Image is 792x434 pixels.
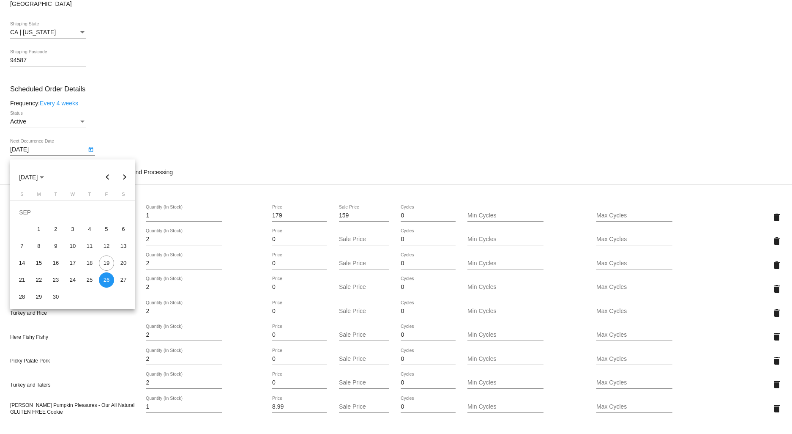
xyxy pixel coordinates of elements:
div: 10 [65,239,80,254]
td: September 28, 2025 [14,288,30,305]
td: September 22, 2025 [30,272,47,288]
div: 24 [65,272,80,288]
td: September 5, 2025 [98,221,115,238]
td: September 4, 2025 [81,221,98,238]
div: 6 [116,222,131,237]
td: September 2, 2025 [47,221,64,238]
div: 8 [31,239,46,254]
div: 4 [82,222,97,237]
td: September 9, 2025 [47,238,64,255]
div: 11 [82,239,97,254]
div: 20 [116,255,131,271]
td: September 20, 2025 [115,255,132,272]
td: September 30, 2025 [47,288,64,305]
div: 16 [48,255,63,271]
td: September 17, 2025 [64,255,81,272]
td: September 29, 2025 [30,288,47,305]
td: September 21, 2025 [14,272,30,288]
div: 7 [14,239,30,254]
div: 27 [116,272,131,288]
div: 21 [14,272,30,288]
div: 15 [31,255,46,271]
th: Tuesday [47,192,64,200]
button: Previous month [99,169,116,186]
div: 14 [14,255,30,271]
th: Friday [98,192,115,200]
td: September 12, 2025 [98,238,115,255]
td: September 19, 2025 [98,255,115,272]
span: [DATE] [19,174,44,181]
th: Thursday [81,192,98,200]
td: September 25, 2025 [81,272,98,288]
td: September 1, 2025 [30,221,47,238]
td: September 13, 2025 [115,238,132,255]
td: September 14, 2025 [14,255,30,272]
div: 2 [48,222,63,237]
td: September 11, 2025 [81,238,98,255]
th: Sunday [14,192,30,200]
button: Choose month and year [12,169,51,186]
td: September 7, 2025 [14,238,30,255]
td: September 10, 2025 [64,238,81,255]
td: SEP [14,204,132,221]
td: September 6, 2025 [115,221,132,238]
div: 23 [48,272,63,288]
td: September 18, 2025 [81,255,98,272]
div: 3 [65,222,80,237]
div: 19 [99,255,114,271]
td: September 3, 2025 [64,221,81,238]
td: September 26, 2025 [98,272,115,288]
div: 5 [99,222,114,237]
td: September 8, 2025 [30,238,47,255]
th: Wednesday [64,192,81,200]
td: September 27, 2025 [115,272,132,288]
div: 13 [116,239,131,254]
th: Saturday [115,192,132,200]
div: 29 [31,289,46,305]
div: 28 [14,289,30,305]
div: 9 [48,239,63,254]
td: September 16, 2025 [47,255,64,272]
div: 12 [99,239,114,254]
td: September 15, 2025 [30,255,47,272]
th: Monday [30,192,47,200]
div: 30 [48,289,63,305]
div: 18 [82,255,97,271]
div: 22 [31,272,46,288]
div: 17 [65,255,80,271]
div: 1 [31,222,46,237]
td: September 23, 2025 [47,272,64,288]
button: Next month [116,169,133,186]
div: 25 [82,272,97,288]
div: 26 [99,272,114,288]
td: September 24, 2025 [64,272,81,288]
